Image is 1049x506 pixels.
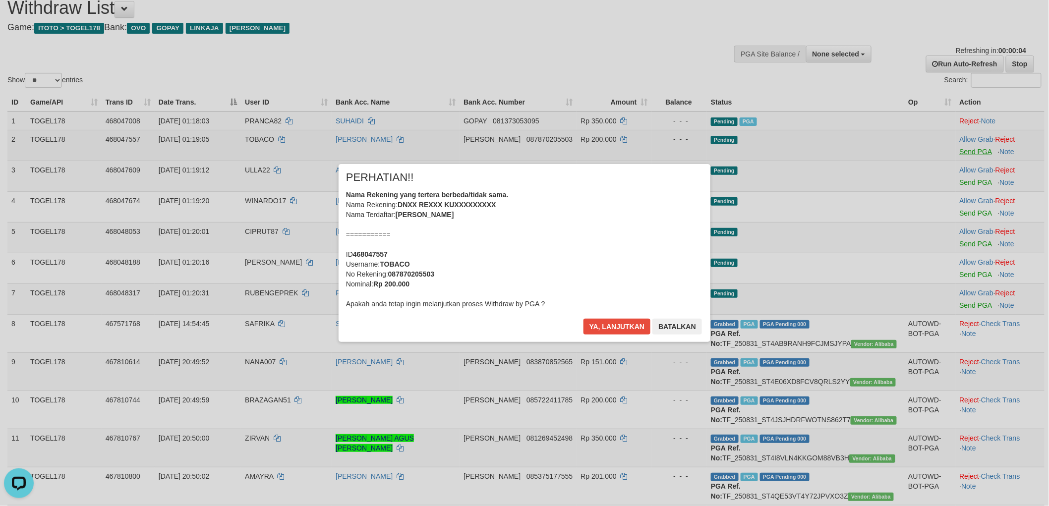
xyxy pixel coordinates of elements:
[373,280,409,288] b: Rp 200.000
[396,211,454,219] b: [PERSON_NAME]
[4,4,34,34] button: Open LiveChat chat widget
[388,270,434,278] b: 087870205503
[353,250,388,258] b: 468047557
[346,190,703,309] div: Nama Rekening: Nama Terdaftar: =========== ID Username: No Rekening: Nominal: Apakah anda tetap i...
[346,172,414,182] span: PERHATIAN!!
[346,191,509,199] b: Nama Rekening yang tertera berbeda/tidak sama.
[652,319,702,335] button: Batalkan
[398,201,496,209] b: DNXX REXXX KUXXXXXXXXX
[583,319,651,335] button: Ya, lanjutkan
[380,260,409,268] b: TOBACO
